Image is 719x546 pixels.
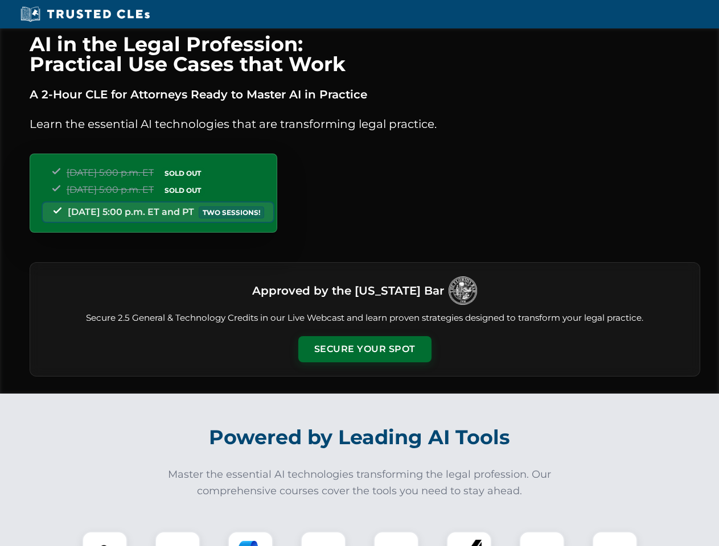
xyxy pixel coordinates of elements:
span: SOLD OUT [161,184,205,196]
p: Master the essential AI technologies transforming the legal profession. Our comprehensive courses... [161,466,559,499]
p: Secure 2.5 General & Technology Credits in our Live Webcast and learn proven strategies designed ... [44,312,686,325]
img: Logo [449,276,477,305]
span: SOLD OUT [161,167,205,179]
h3: Approved by the [US_STATE] Bar [252,280,444,301]
h1: AI in the Legal Profession: Practical Use Cases that Work [30,34,700,74]
span: [DATE] 5:00 p.m. ET [67,184,154,195]
button: Secure Your Spot [298,336,432,362]
h2: Powered by Leading AI Tools [44,417,675,457]
p: Learn the essential AI technologies that are transforming legal practice. [30,115,700,133]
img: Trusted CLEs [17,6,153,23]
span: [DATE] 5:00 p.m. ET [67,167,154,178]
p: A 2-Hour CLE for Attorneys Ready to Master AI in Practice [30,85,700,104]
